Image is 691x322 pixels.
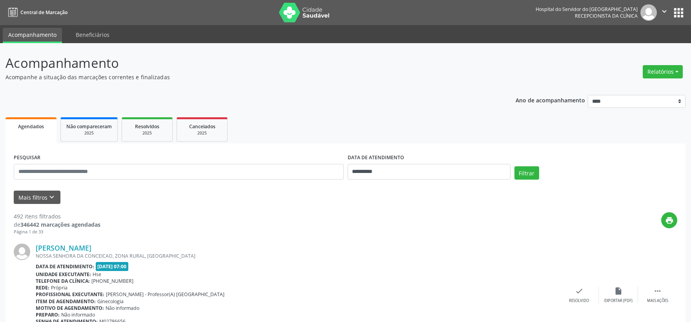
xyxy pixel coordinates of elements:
p: Ano de acompanhamento [516,95,585,105]
button: apps [672,6,686,20]
a: [PERSON_NAME] [36,244,91,252]
span: Cancelados [189,123,215,130]
span: Ginecologia [97,298,124,305]
div: Exportar (PDF) [604,298,633,304]
div: NOSSA SENHORA DA CONCEICAO, ZONA RURAL, [GEOGRAPHIC_DATA] [36,253,560,259]
i: insert_drive_file [614,287,623,295]
button: Filtrar [514,166,539,180]
span: [PHONE_NUMBER] [91,278,133,284]
i: keyboard_arrow_down [47,193,56,202]
div: Mais ações [647,298,668,304]
b: Item de agendamento: [36,298,96,305]
span: Não informado [106,305,139,311]
button: Relatórios [643,65,683,78]
label: PESQUISAR [14,152,40,164]
i: check [575,287,583,295]
p: Acompanhe a situação das marcações correntes e finalizadas [5,73,481,81]
p: Acompanhamento [5,53,481,73]
div: 2025 [182,130,222,136]
div: Resolvido [569,298,589,304]
b: Telefone da clínica: [36,278,90,284]
button:  [657,4,672,21]
b: Motivo de agendamento: [36,305,104,311]
button: print [661,212,677,228]
img: img [640,4,657,21]
div: 2025 [128,130,167,136]
span: Central de Marcação [20,9,67,16]
i:  [660,7,669,16]
strong: 346442 marcações agendadas [20,221,100,228]
b: Profissional executante: [36,291,104,298]
i: print [665,216,674,225]
span: Resolvidos [135,123,159,130]
div: Hospital do Servidor do [GEOGRAPHIC_DATA] [536,6,638,13]
div: Página 1 de 33 [14,229,100,235]
span: Não compareceram [66,123,112,130]
a: Central de Marcação [5,6,67,19]
div: de [14,220,100,229]
i:  [653,287,662,295]
img: img [14,244,30,260]
div: 2025 [66,130,112,136]
span: [DATE] 07:00 [96,262,129,271]
b: Data de atendimento: [36,263,94,270]
a: Acompanhamento [3,28,62,43]
span: Hse [93,271,101,278]
span: Própria [51,284,67,291]
span: [PERSON_NAME] - Professor(A) [GEOGRAPHIC_DATA] [106,291,224,298]
div: 492 itens filtrados [14,212,100,220]
label: DATA DE ATENDIMENTO [348,152,404,164]
span: Agendados [18,123,44,130]
a: Beneficiários [70,28,115,42]
button: Mais filtroskeyboard_arrow_down [14,191,60,204]
span: Não informado [61,311,95,318]
span: Recepcionista da clínica [575,13,638,19]
b: Rede: [36,284,49,291]
b: Preparo: [36,311,60,318]
b: Unidade executante: [36,271,91,278]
